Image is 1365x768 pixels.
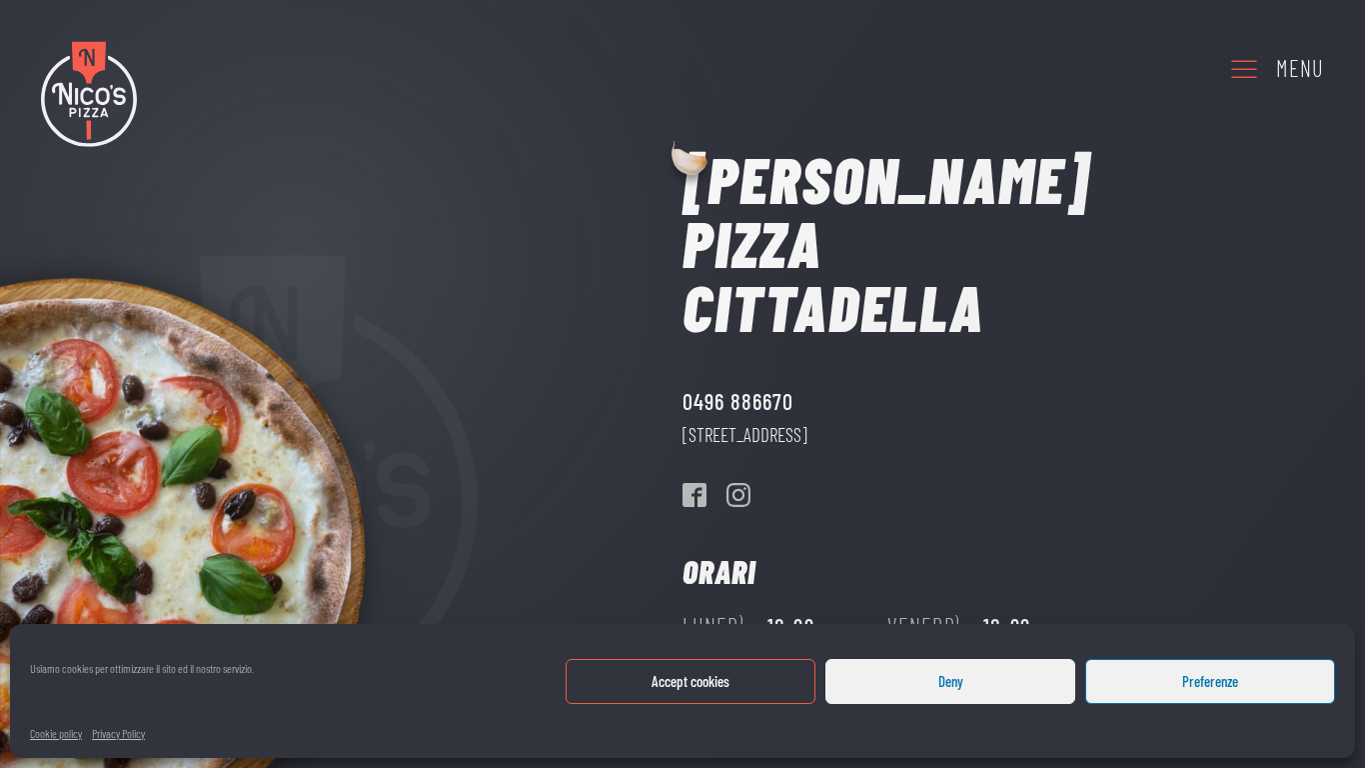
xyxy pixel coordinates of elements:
div: Lunedì [682,609,745,645]
a: [STREET_ADDRESS] [682,420,807,451]
div: Venerdì [887,609,961,645]
button: Deny [825,659,1075,704]
div: 18-22 [767,609,814,645]
a: Cookie policy [30,724,82,743]
button: Accept cookies [566,659,815,704]
a: Menu [1228,41,1324,96]
div: 18-22 [983,609,1030,645]
div: Menu [1276,51,1324,87]
h1: [PERSON_NAME] Pizza Cittadella [682,147,1092,339]
a: Privacy Policy [92,724,145,743]
img: Nico's Pizza Logo Colori [41,41,137,147]
div: Usiamo cookies per ottimizzare il sito ed il nostro servizio. [30,659,254,699]
h2: Orari [682,555,755,587]
button: Preferenze [1085,659,1335,704]
a: 0496 886670 [682,384,793,420]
